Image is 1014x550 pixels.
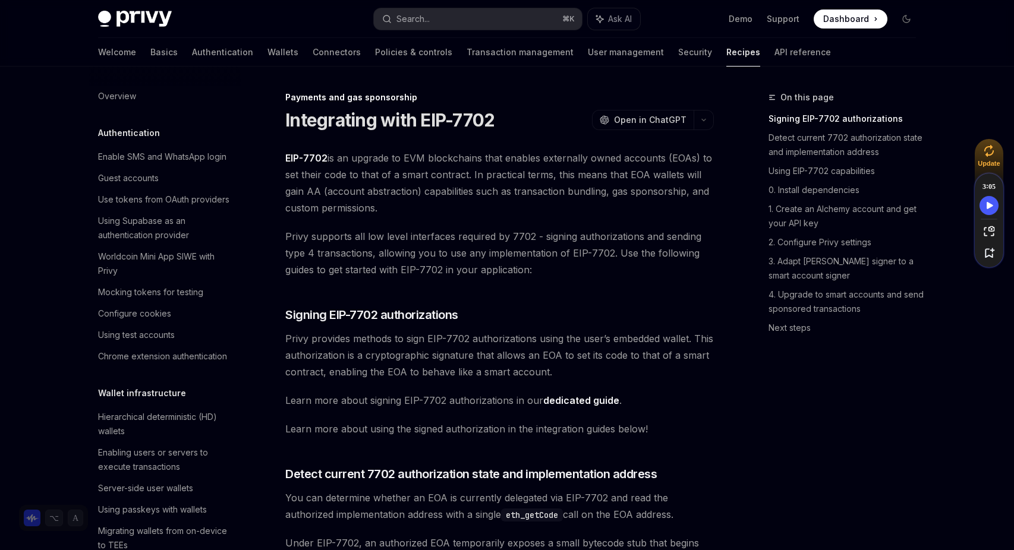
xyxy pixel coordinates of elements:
[98,89,136,103] div: Overview
[285,91,714,103] div: Payments and gas sponsorship
[98,192,229,207] div: Use tokens from OAuth providers
[98,171,159,185] div: Guest accounts
[267,38,298,67] a: Wallets
[729,13,752,25] a: Demo
[89,499,241,520] a: Using passkeys with wallets
[285,421,714,437] span: Learn more about using the signed authorization in the integration guides below!
[98,214,234,242] div: Using Supabase as an authentication provider
[89,406,241,442] a: Hierarchical deterministic (HD) wallets
[98,38,136,67] a: Welcome
[769,200,925,233] a: 1. Create an Alchemy account and get your API key
[374,8,582,30] button: Search...⌘K
[98,445,234,474] div: Enabling users or servers to execute transactions
[285,306,458,323] span: Signing EIP-7702 authorizations
[769,128,925,162] a: Detect current 7702 authorization state and implementation address
[769,181,925,200] a: 0. Install dependencies
[89,167,241,189] a: Guest accounts
[285,489,714,523] span: You can determine whether an EOA is currently delegated via EIP-7702 and read the authorized impl...
[192,38,253,67] a: Authentication
[98,249,234,278] div: Worldcoin Mini App SIWE with Privy
[98,502,207,517] div: Using passkeys with wallets
[89,210,241,246] a: Using Supabase as an authentication provider
[543,394,619,407] a: dedicated guide
[89,146,241,167] a: Enable SMS and WhatsApp login
[89,346,241,367] a: Chrome extension authentication
[780,90,834,105] span: On this page
[614,114,687,126] span: Open in ChatGPT
[592,110,694,130] button: Open in ChatGPT
[588,38,664,67] a: User management
[89,324,241,346] a: Using test accounts
[89,189,241,210] a: Use tokens from OAuth providers
[562,14,575,24] span: ⌘ K
[89,442,241,478] a: Enabling users or servers to execute transactions
[769,233,925,252] a: 2. Configure Privy settings
[769,285,925,318] a: 4. Upgrade to smart accounts and send sponsored transactions
[285,466,657,482] span: Detect current 7702 authorization state and implementation address
[767,13,799,25] a: Support
[89,303,241,324] a: Configure cookies
[285,152,327,165] a: EIP-7702
[608,13,632,25] span: Ask AI
[769,318,925,337] a: Next steps
[678,38,712,67] a: Security
[98,126,160,140] h5: Authentication
[150,38,178,67] a: Basics
[285,150,714,216] span: is an upgrade to EVM blockchains that enables externally owned accounts (EOAs) to set their code ...
[588,8,640,30] button: Ask AI
[89,246,241,282] a: Worldcoin Mini App SIWE with Privy
[375,38,452,67] a: Policies & controls
[89,282,241,303] a: Mocking tokens for testing
[285,228,714,278] span: Privy supports all low level interfaces required by 7702 - signing authorizations and sending typ...
[285,392,714,409] span: Learn more about signing EIP-7702 authorizations in our .
[98,11,172,27] img: dark logo
[769,109,925,128] a: Signing EIP-7702 authorizations
[726,38,760,67] a: Recipes
[285,109,495,131] h1: Integrating with EIP-7702
[98,285,203,299] div: Mocking tokens for testing
[501,508,563,521] code: eth_getCode
[98,349,227,363] div: Chrome extension authentication
[774,38,831,67] a: API reference
[98,410,234,438] div: Hierarchical deterministic (HD) wallets
[89,86,241,107] a: Overview
[769,162,925,181] a: Using EIP-7702 capabilities
[98,386,186,400] h5: Wallet infrastructure
[769,252,925,285] a: 3. Adapt [PERSON_NAME] signer to a smart account signer
[89,478,241,499] a: Server-side user wallets
[98,150,226,164] div: Enable SMS and WhatsApp login
[823,13,869,25] span: Dashboard
[814,10,887,29] a: Dashboard
[98,481,193,495] div: Server-side user wallets
[467,38,574,67] a: Transaction management
[313,38,361,67] a: Connectors
[98,306,171,321] div: Configure cookies
[396,12,430,26] div: Search...
[98,328,175,342] div: Using test accounts
[897,10,916,29] button: Toggle dark mode
[285,330,714,380] span: Privy provides methods to sign EIP-7702 authorizations using the user’s embedded wallet. This aut...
